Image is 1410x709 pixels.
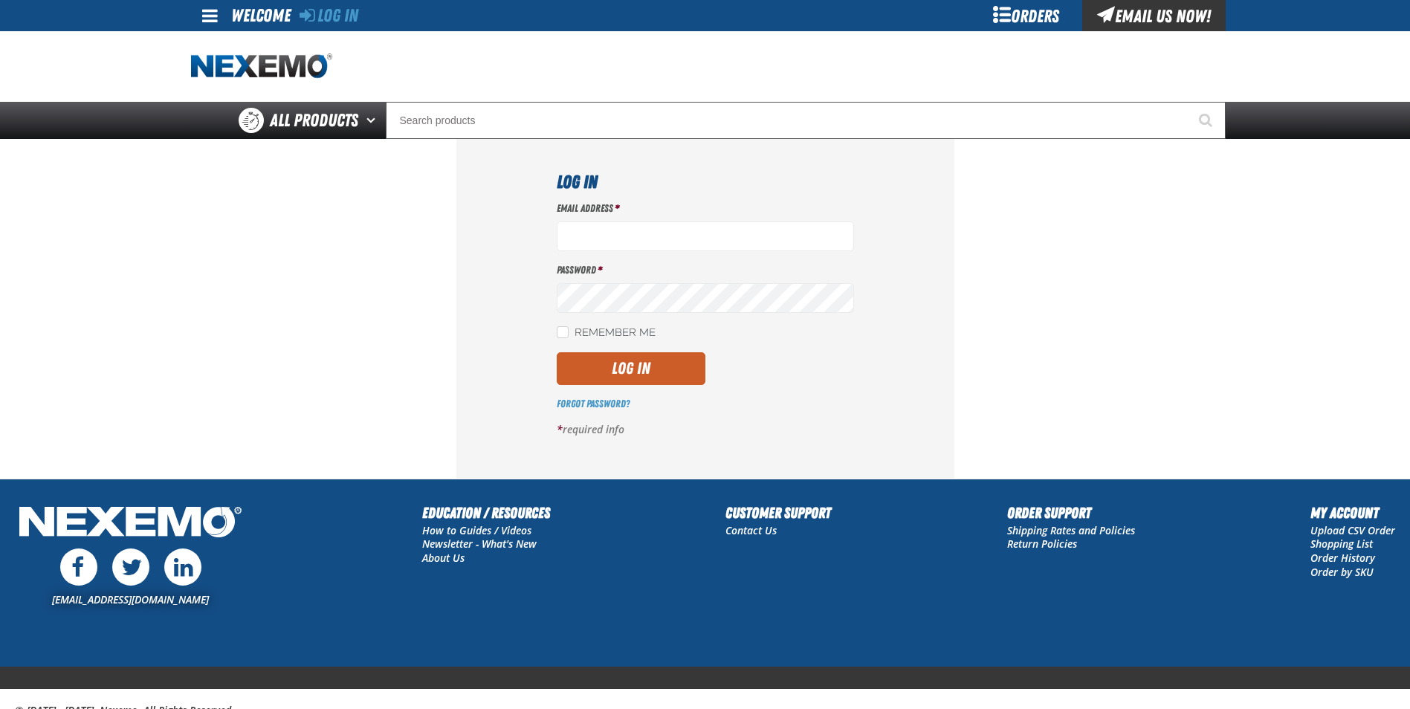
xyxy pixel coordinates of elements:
[1310,502,1395,524] h2: My Account
[725,523,777,537] a: Contact Us
[52,592,209,606] a: [EMAIL_ADDRESS][DOMAIN_NAME]
[1310,551,1375,565] a: Order History
[300,5,358,26] a: Log In
[557,263,854,277] label: Password
[1007,502,1135,524] h2: Order Support
[191,54,332,80] img: Nexemo logo
[191,54,332,80] a: Home
[1189,102,1226,139] button: Start Searching
[557,169,854,195] h1: Log In
[1310,565,1374,579] a: Order by SKU
[557,423,854,437] p: required info
[1310,523,1395,537] a: Upload CSV Order
[1007,523,1135,537] a: Shipping Rates and Policies
[1007,537,1077,551] a: Return Policies
[270,107,358,134] span: All Products
[422,551,465,565] a: About Us
[422,537,537,551] a: Newsletter - What's New
[15,502,246,545] img: Nexemo Logo
[557,352,705,385] button: Log In
[361,102,386,139] button: Open All Products pages
[557,201,854,216] label: Email Address
[725,502,831,524] h2: Customer Support
[422,523,531,537] a: How to Guides / Videos
[557,326,656,340] label: Remember Me
[1310,537,1373,551] a: Shopping List
[557,398,630,409] a: Forgot Password?
[557,326,569,338] input: Remember Me
[422,502,550,524] h2: Education / Resources
[386,102,1226,139] input: Search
